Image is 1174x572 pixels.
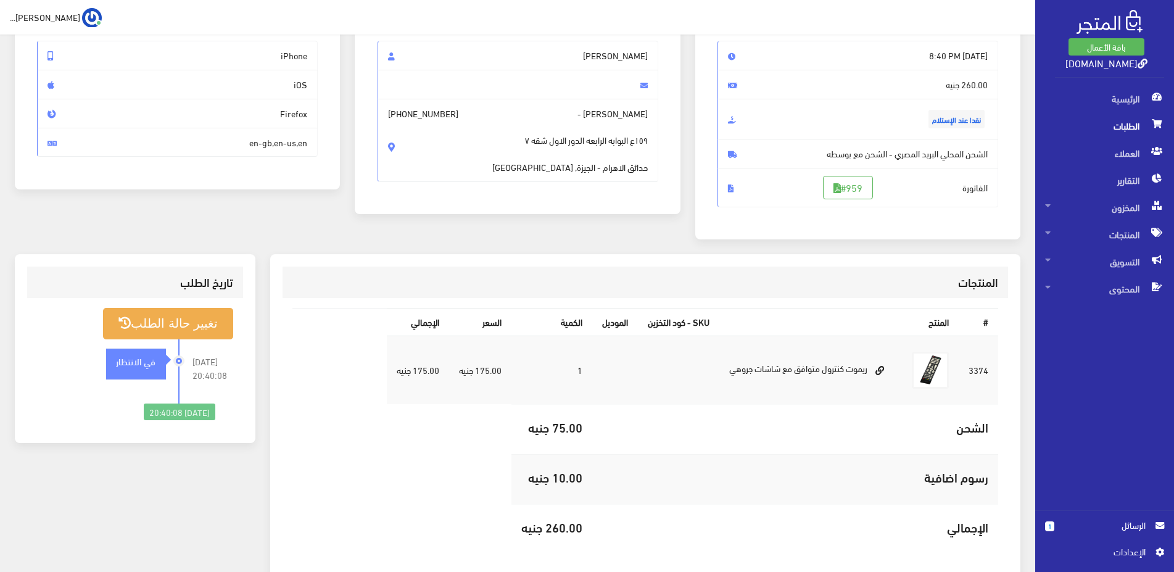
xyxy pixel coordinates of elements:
[592,309,638,335] th: الموديل
[521,520,582,534] h5: 260.00 جنيه
[10,7,102,27] a: ... [PERSON_NAME]...
[37,41,318,70] span: iPhone
[602,470,988,484] h5: رسوم اضافية
[717,168,998,207] span: الفاتورة
[37,70,318,99] span: iOS
[1065,54,1147,72] a: [DOMAIN_NAME]
[1045,85,1164,112] span: الرئيسية
[387,309,449,335] th: اﻹجمالي
[602,520,988,534] h5: اﻹجمالي
[492,120,648,174] span: ١٥٩ع البوابه الرابعه الدور الاول شقه ٧ حدائق الاهرام - الجيزة, [GEOGRAPHIC_DATA]
[1045,112,1164,139] span: الطلبات
[388,107,458,120] span: [PHONE_NUMBER]
[602,420,988,434] h5: الشحن
[511,309,592,335] th: الكمية
[511,336,592,405] td: 1
[116,354,155,368] strong: في الانتظار
[15,487,62,534] iframe: Drift Widget Chat Controller
[292,276,999,288] h3: المنتجات
[1045,194,1164,221] span: المخزون
[1045,248,1164,275] span: التسويق
[1045,275,1164,302] span: المحتوى
[37,99,318,128] span: Firefox
[37,128,318,157] span: en-gb,en-us,en
[1035,139,1174,167] a: العملاء
[144,404,215,421] div: [DATE] 20:40:08
[1045,139,1164,167] span: العملاء
[103,308,233,339] button: تغيير حالة الطلب
[1045,221,1164,248] span: المنتجات
[1035,194,1174,221] a: المخزون
[1069,38,1144,56] a: باقة الأعمال
[1045,521,1054,531] span: 1
[378,99,658,182] span: [PERSON_NAME] -
[1035,275,1174,302] a: المحتوى
[449,309,511,335] th: السعر
[719,336,902,405] td: ريموت كنترول متوافق مع شاشات جروهي
[521,420,582,434] h5: 75.00 جنيه
[928,110,985,128] span: نقدا عند الإستلام
[1045,167,1164,194] span: التقارير
[1045,518,1164,545] a: 1 الرسائل
[192,355,233,382] span: [DATE] 20:40:08
[959,336,998,405] td: 3374
[1035,167,1174,194] a: التقارير
[1064,518,1146,532] span: الرسائل
[638,309,719,335] th: SKU - كود التخزين
[1055,545,1145,558] span: اﻹعدادات
[1045,545,1164,565] a: اﻹعدادات
[717,139,998,168] span: الشحن المحلي البريد المصري - الشحن مع بوسطه
[717,41,998,70] span: [DATE] 8:40 PM
[37,276,233,288] h3: تاريخ الطلب
[378,41,658,70] span: [PERSON_NAME]
[959,309,998,335] th: #
[1035,221,1174,248] a: المنتجات
[823,176,873,199] a: #959
[1035,112,1174,139] a: الطلبات
[521,470,582,484] h5: 10.00 جنيه
[719,309,959,335] th: المنتج
[1035,85,1174,112] a: الرئيسية
[449,336,511,405] td: 175.00 جنيه
[82,8,102,28] img: ...
[387,336,449,405] td: 175.00 جنيه
[1077,10,1143,34] img: .
[10,9,80,25] span: [PERSON_NAME]...
[717,70,998,99] span: 260.00 جنيه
